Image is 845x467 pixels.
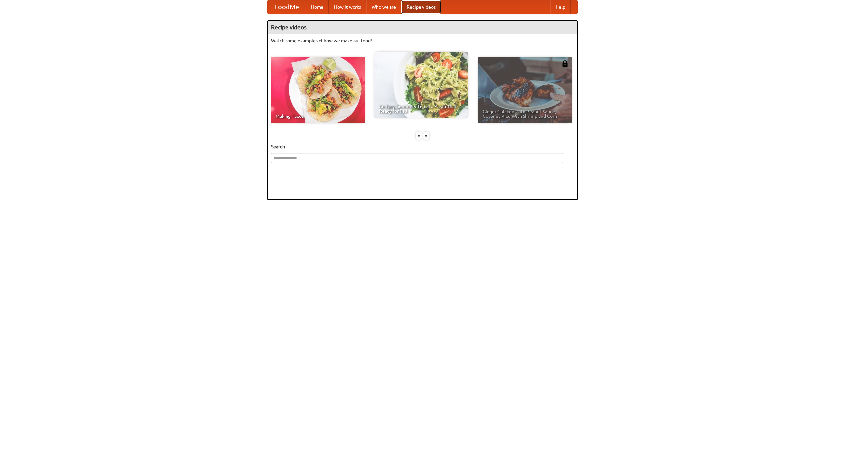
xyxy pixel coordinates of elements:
img: 483408.png [562,60,568,67]
a: Help [550,0,571,14]
div: « [416,132,422,140]
a: Recipe videos [401,0,441,14]
h4: Recipe videos [268,21,577,34]
a: Who we are [366,0,401,14]
a: How it works [329,0,366,14]
a: FoodMe [268,0,306,14]
span: Making Tacos [276,114,360,118]
a: An Easy, Summery Tomato Pasta That's Ready for Fall [374,52,468,118]
p: Watch some examples of how we make our food! [271,37,574,44]
span: An Easy, Summery Tomato Pasta That's Ready for Fall [379,104,463,113]
a: Home [306,0,329,14]
h5: Search [271,143,574,150]
div: » [423,132,429,140]
a: Making Tacos [271,57,365,123]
